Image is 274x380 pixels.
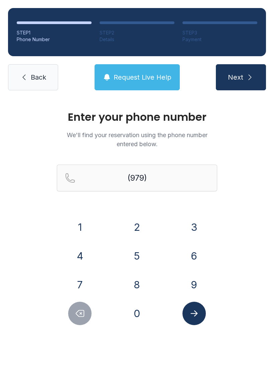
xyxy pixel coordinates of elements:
button: 8 [125,273,149,296]
button: Submit lookup form [182,302,206,325]
button: 0 [125,302,149,325]
button: 5 [125,244,149,268]
button: 9 [182,273,206,296]
p: We'll find your reservation using the phone number entered below. [57,130,217,149]
button: 7 [68,273,92,296]
button: 4 [68,244,92,268]
button: 2 [125,215,149,239]
div: Phone Number [17,36,92,43]
button: 3 [182,215,206,239]
span: Next [228,73,243,82]
h1: Enter your phone number [57,112,217,122]
div: Details [100,36,174,43]
div: STEP 3 [182,29,257,36]
input: Reservation phone number [57,165,217,191]
button: 1 [68,215,92,239]
div: Payment [182,36,257,43]
span: Back [31,73,46,82]
div: STEP 2 [100,29,174,36]
span: Request Live Help [114,73,171,82]
button: Delete number [68,302,92,325]
button: 6 [182,244,206,268]
div: STEP 1 [17,29,92,36]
